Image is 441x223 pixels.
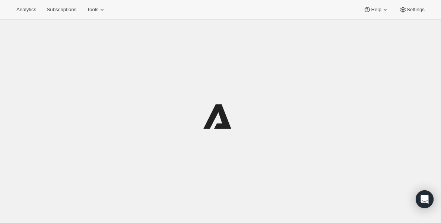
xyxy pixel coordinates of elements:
button: Analytics [12,4,41,15]
span: Settings [407,7,425,13]
span: Help [371,7,381,13]
button: Settings [395,4,429,15]
div: Open Intercom Messenger [416,190,434,208]
span: Tools [87,7,98,13]
button: Subscriptions [42,4,81,15]
button: Help [359,4,393,15]
span: Subscriptions [47,7,76,13]
span: Analytics [16,7,36,13]
button: Tools [82,4,110,15]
